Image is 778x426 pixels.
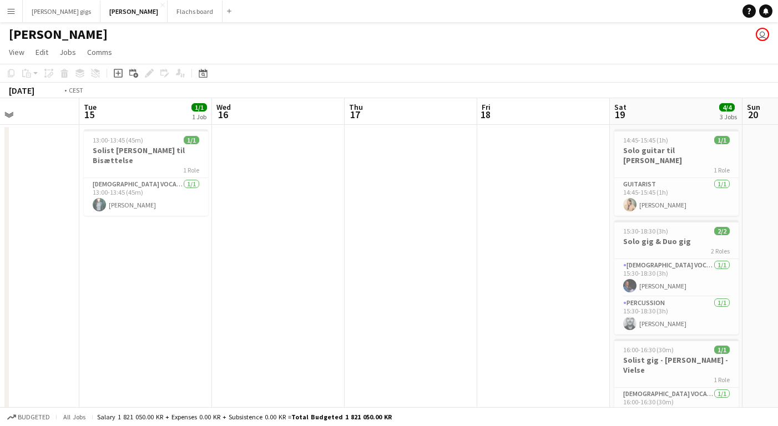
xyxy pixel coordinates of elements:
span: 1 Role [183,166,199,174]
span: 1/1 [184,136,199,144]
app-card-role: [DEMOGRAPHIC_DATA] Vocal + Piano1/113:00-13:45 (45m)[PERSON_NAME] [84,178,208,216]
app-user-avatar: Asger Søgaard Hajslund [756,28,769,41]
span: Sat [614,102,627,112]
button: Flachs board [168,1,223,22]
app-job-card: 14:45-15:45 (1h)1/1Solo guitar til [PERSON_NAME]1 RoleGuitarist1/114:45-15:45 (1h)[PERSON_NAME] [614,129,739,216]
span: Jobs [59,47,76,57]
div: 3 Jobs [720,113,737,121]
span: 1 Role [714,376,730,384]
span: Sun [747,102,760,112]
button: [PERSON_NAME] gigs [23,1,100,22]
span: 16 [215,108,231,121]
app-job-card: 15:30-18:30 (3h)2/2Solo gig & Duo gig2 Roles[DEMOGRAPHIC_DATA] Vocal + Guitar1/115:30-18:30 (3h)[... [614,220,739,334]
span: 2/2 [714,227,730,235]
div: Salary 1 821 050.00 KR + Expenses 0.00 KR + Subsistence 0.00 KR = [97,413,392,421]
span: 19 [613,108,627,121]
span: 1 Role [714,166,730,174]
span: Budgeted [18,413,50,421]
div: CEST [69,86,83,94]
button: Budgeted [6,411,52,423]
app-card-role: [DEMOGRAPHIC_DATA] Vocal + Piano1/116:00-16:30 (30m)[PERSON_NAME] [614,388,739,425]
h3: Solo guitar til [PERSON_NAME] [614,145,739,165]
span: Fri [482,102,491,112]
span: 1/1 [714,346,730,354]
h1: [PERSON_NAME] [9,26,108,43]
span: 1/1 [191,103,207,111]
div: 1 Job [192,113,206,121]
app-card-role: Guitarist1/114:45-15:45 (1h)[PERSON_NAME] [614,178,739,216]
span: 2 Roles [711,247,730,255]
span: 15 [82,108,97,121]
span: 18 [480,108,491,121]
span: 14:45-15:45 (1h) [623,136,668,144]
span: 1/1 [714,136,730,144]
app-job-card: 16:00-16:30 (30m)1/1Solist gig - [PERSON_NAME] - Vielse1 Role[DEMOGRAPHIC_DATA] Vocal + Piano1/11... [614,339,739,425]
div: [DATE] [9,85,34,96]
app-job-card: 13:00-13:45 (45m)1/1Solist [PERSON_NAME] til Bisættelse1 Role[DEMOGRAPHIC_DATA] Vocal + Piano1/11... [84,129,208,216]
a: Comms [83,45,117,59]
h3: Solist [PERSON_NAME] til Bisættelse [84,145,208,165]
a: Jobs [55,45,80,59]
h3: Solist gig - [PERSON_NAME] - Vielse [614,355,739,375]
span: 17 [347,108,363,121]
span: 15:30-18:30 (3h) [623,227,668,235]
app-card-role: Percussion1/115:30-18:30 (3h)[PERSON_NAME] [614,297,739,334]
span: 16:00-16:30 (30m) [623,346,674,354]
span: Comms [87,47,112,57]
a: View [4,45,29,59]
h3: Solo gig & Duo gig [614,236,739,246]
span: 13:00-13:45 (45m) [93,136,143,144]
span: View [9,47,24,57]
span: Edit [36,47,48,57]
button: [PERSON_NAME] [100,1,168,22]
span: Tue [84,102,97,112]
span: All jobs [61,413,88,421]
span: Total Budgeted 1 821 050.00 KR [291,413,392,421]
span: Wed [216,102,231,112]
span: 4/4 [719,103,735,111]
span: 20 [745,108,760,121]
a: Edit [31,45,53,59]
app-card-role: [DEMOGRAPHIC_DATA] Vocal + Guitar1/115:30-18:30 (3h)[PERSON_NAME] [614,259,739,297]
span: Thu [349,102,363,112]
